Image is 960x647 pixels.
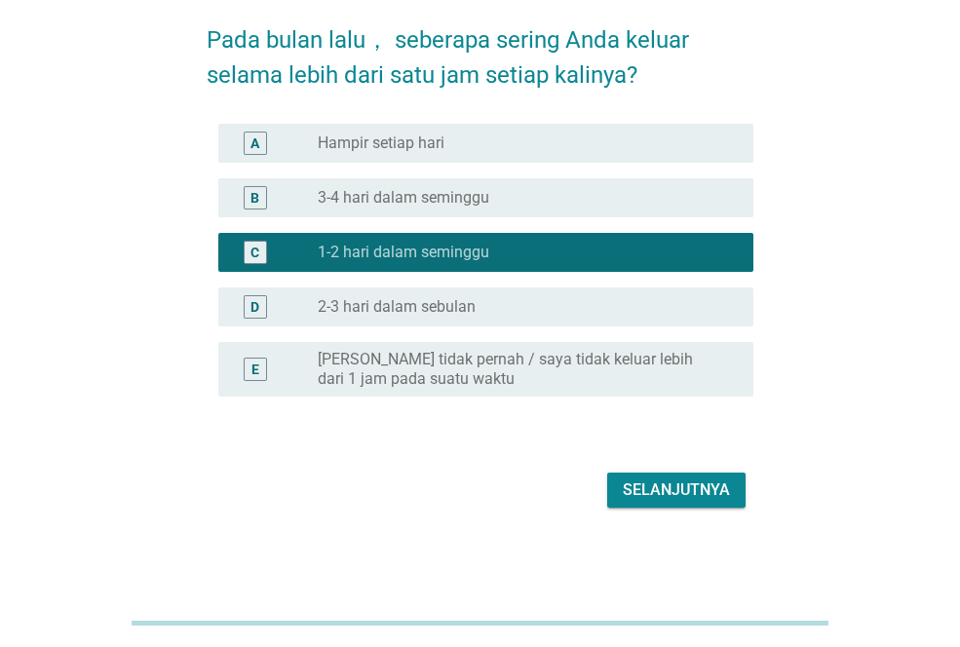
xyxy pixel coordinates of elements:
label: 1-2 hari dalam seminggu [318,243,489,262]
label: 2-3 hari dalam sebulan [318,297,476,317]
div: B [250,187,259,208]
label: Hampir setiap hari [318,133,444,153]
div: E [251,359,259,379]
div: D [250,296,259,317]
h2: Pada bulan lalu， seberapa sering Anda keluar selama lebih dari satu jam setiap kalinya? [207,3,753,93]
div: C [250,242,259,262]
label: [PERSON_NAME] tidak pernah / saya tidak keluar lebih dari 1 jam pada suatu waktu [318,350,722,389]
label: 3-4 hari dalam seminggu [318,188,489,208]
div: Selanjutnya [623,478,730,502]
div: A [250,133,259,153]
button: Selanjutnya [607,473,746,508]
